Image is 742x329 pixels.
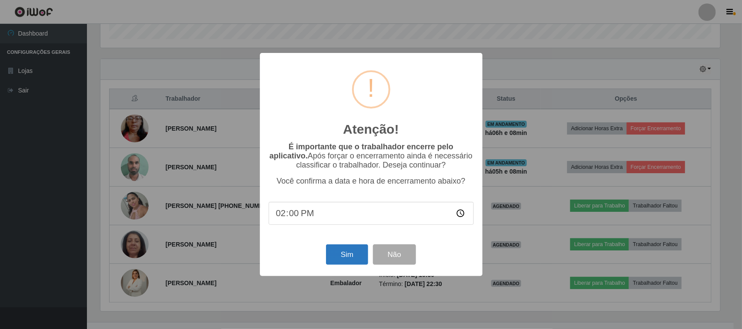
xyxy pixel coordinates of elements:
button: Não [373,244,416,265]
b: É importante que o trabalhador encerre pelo aplicativo. [270,142,453,160]
h2: Atenção! [343,122,399,137]
p: Após forçar o encerramento ainda é necessário classificar o trabalhador. Deseja continuar? [269,142,474,170]
p: Você confirma a data e hora de encerramento abaixo? [269,177,474,186]
button: Sim [326,244,368,265]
